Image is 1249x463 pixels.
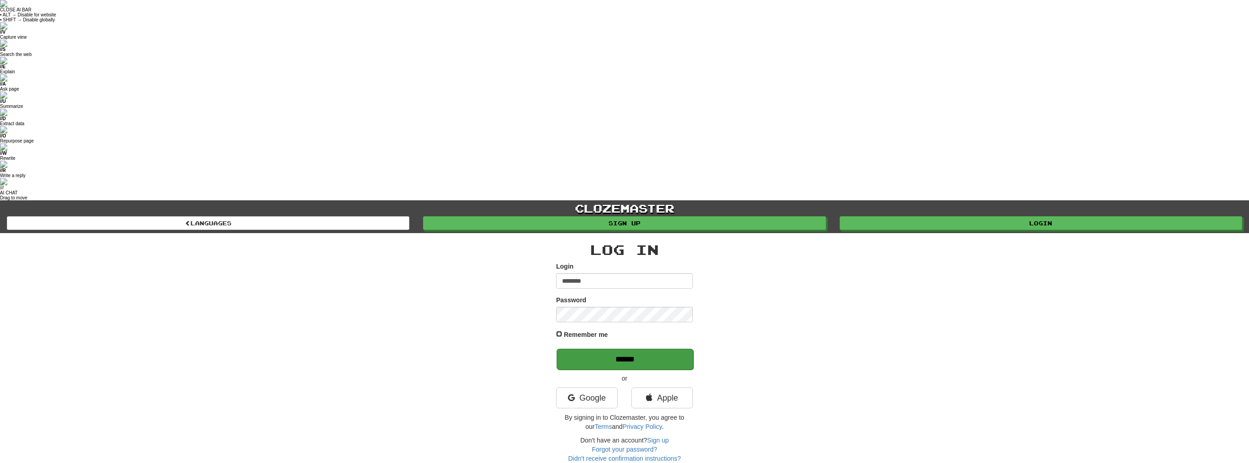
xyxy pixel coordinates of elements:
a: Languages [7,216,409,230]
a: Login [840,216,1242,230]
label: Password [556,295,586,305]
p: By signing in to Clozemaster, you agree to our and . [556,413,693,431]
p: or [556,374,693,383]
label: Remember me [564,330,608,339]
a: Google [556,387,618,408]
div: Don't have an account? [556,436,693,463]
a: Privacy Policy [623,423,662,430]
label: Login [556,262,573,271]
h2: Log In [556,242,693,257]
a: Forgot your password? [592,446,657,453]
a: Apple [631,387,693,408]
a: Sign up [423,216,826,230]
a: Didn't receive confirmation instructions? [568,455,681,462]
a: Terms [594,423,612,430]
a: Sign up [647,437,669,444]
